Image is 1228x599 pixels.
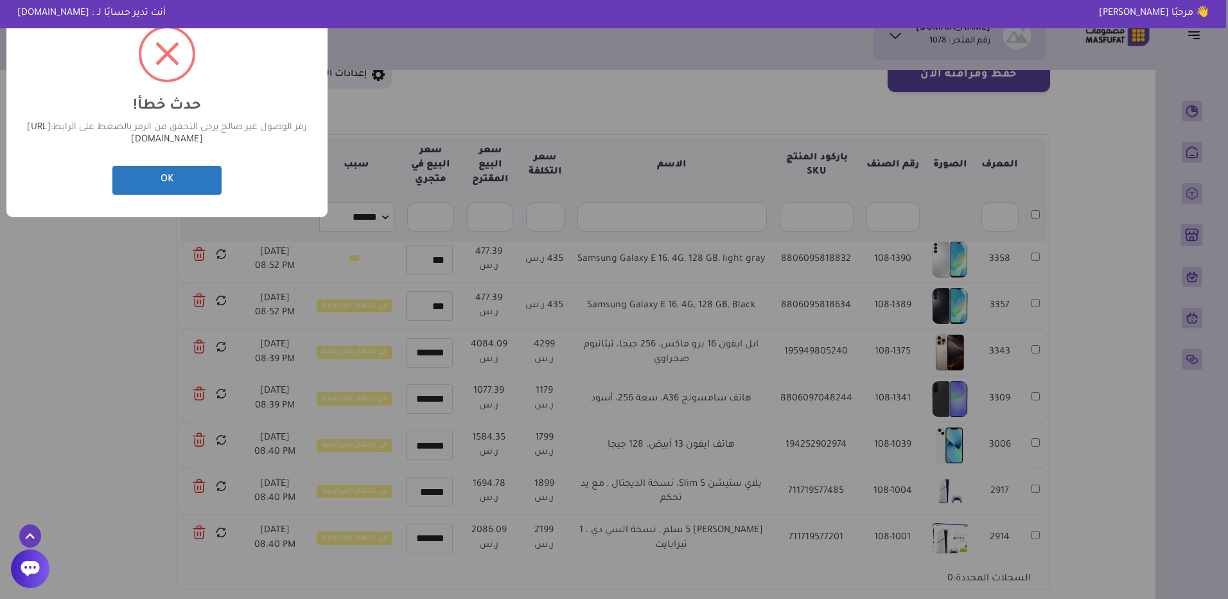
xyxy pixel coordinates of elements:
button: OK [112,166,222,195]
p: أنت تدير حسابًا لـ : [DOMAIN_NAME] [8,6,175,21]
p: 👋 مرحبًا [PERSON_NAME] [1089,6,1218,21]
h2: حدث خطأ! [133,98,201,116]
a: [URL][DOMAIN_NAME] [27,123,203,145]
div: رمز الوصول غير صالح يرجى التحقق من الرمز بالضغط على الرابط: [26,122,308,147]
